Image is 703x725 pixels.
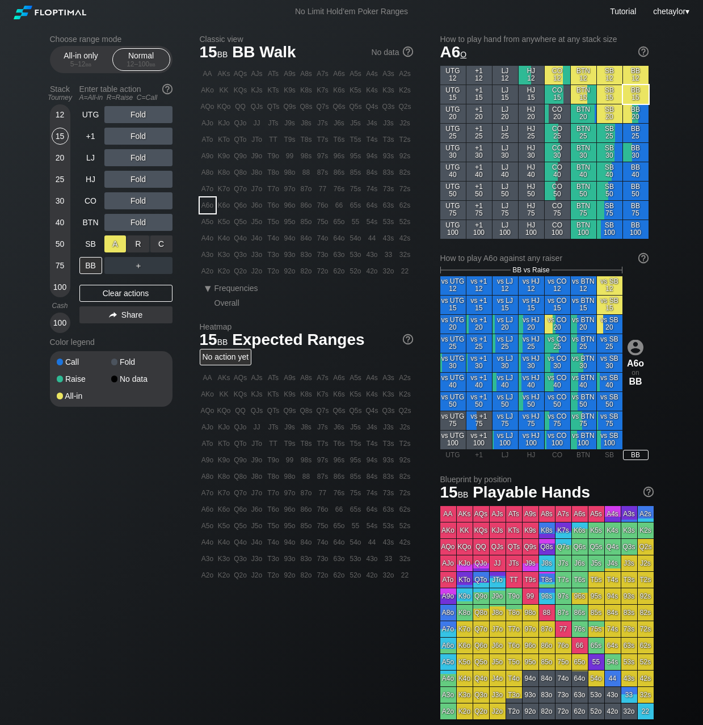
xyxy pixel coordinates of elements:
div: Normal [115,49,167,70]
div: T3s [381,132,397,147]
div: K5o [216,214,232,230]
div: 96o [282,197,298,213]
div: J3s [381,115,397,131]
div: HJ 75 [519,201,544,220]
div: LJ 25 [492,124,518,142]
div: SB [79,235,102,252]
div: KQo [216,99,232,115]
div: +1 12 [466,66,492,85]
div: JTs [266,115,281,131]
div: 33 [381,247,397,263]
div: KQs [233,82,249,98]
div: Q8o [233,165,249,180]
div: UTG [79,106,102,123]
div: No data [111,375,166,383]
div: T9o [266,148,281,164]
div: 53s [381,214,397,230]
div: SB 40 [597,162,622,181]
h2: Classic view [200,35,413,44]
div: BB [79,257,102,274]
div: How to play A6o against any raiser [440,254,649,263]
div: AQs [233,66,249,82]
div: J8s [298,115,314,131]
div: K4s [364,82,380,98]
div: 94s [364,148,380,164]
div: 87s [315,165,331,180]
div: 73o [315,247,331,263]
div: SB 50 [597,182,622,200]
div: Fold [104,128,172,145]
span: chetaylor [653,7,685,16]
div: J4o [249,230,265,246]
div: CO 12 [545,66,570,85]
div: 97o [282,181,298,197]
div: 93o [282,247,298,263]
div: 86s [331,165,347,180]
div: +1 25 [466,124,492,142]
div: BTN 100 [571,220,596,239]
span: BB Walk [230,44,298,62]
div: J2o [249,263,265,279]
div: 65o [331,214,347,230]
div: Q6o [233,197,249,213]
div: HJ 30 [519,143,544,162]
div: LJ [79,149,102,166]
div: A6s [331,66,347,82]
div: 75s [348,181,364,197]
span: bb [149,60,155,68]
div: SB 12 [597,66,622,85]
div: 50 [52,235,69,252]
div: A6o [200,197,216,213]
div: 52s [397,214,413,230]
div: Call [57,358,111,366]
div: HJ 20 [519,104,544,123]
div: Q9s [282,99,298,115]
div: T7o [266,181,281,197]
div: 43o [364,247,380,263]
div: CO 25 [545,124,570,142]
div: BTN 40 [571,162,596,181]
div: 44 [364,230,380,246]
div: A9o [200,148,216,164]
div: T2o [266,263,281,279]
div: BB 100 [623,220,649,239]
div: 64o [331,230,347,246]
div: Fold [104,106,172,123]
div: 15 [52,128,69,145]
div: Stack [45,80,75,106]
div: UTG 15 [440,85,466,104]
div: BB 20 [623,104,649,123]
div: T3o [266,247,281,263]
div: Raise [57,375,111,383]
div: J3o [249,247,265,263]
div: BB 40 [623,162,649,181]
div: 12 [52,106,69,123]
div: AQo [200,99,216,115]
div: 62s [397,197,413,213]
div: 63o [331,247,347,263]
div: 76o [315,197,331,213]
div: 20 [52,149,69,166]
div: No Limit Hold’em Poker Ranges [278,7,425,19]
div: 83s [381,165,397,180]
div: BB 15 [623,85,649,104]
img: help.32db89a4.svg [402,333,414,345]
div: CO 50 [545,182,570,200]
div: BTN 75 [571,201,596,220]
div: 99 [282,148,298,164]
div: T6s [331,132,347,147]
div: BB 30 [623,143,649,162]
div: SB 100 [597,220,622,239]
div: R [127,235,149,252]
div: 95s [348,148,364,164]
div: T5s [348,132,364,147]
div: KK [216,82,232,98]
div: T4o [266,230,281,246]
div: A [104,235,127,252]
span: A6 [440,43,467,61]
div: Q5o [233,214,249,230]
div: SB 25 [597,124,622,142]
div: 12 – 100 [117,60,165,68]
div: 53o [348,247,364,263]
div: T5o [266,214,281,230]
